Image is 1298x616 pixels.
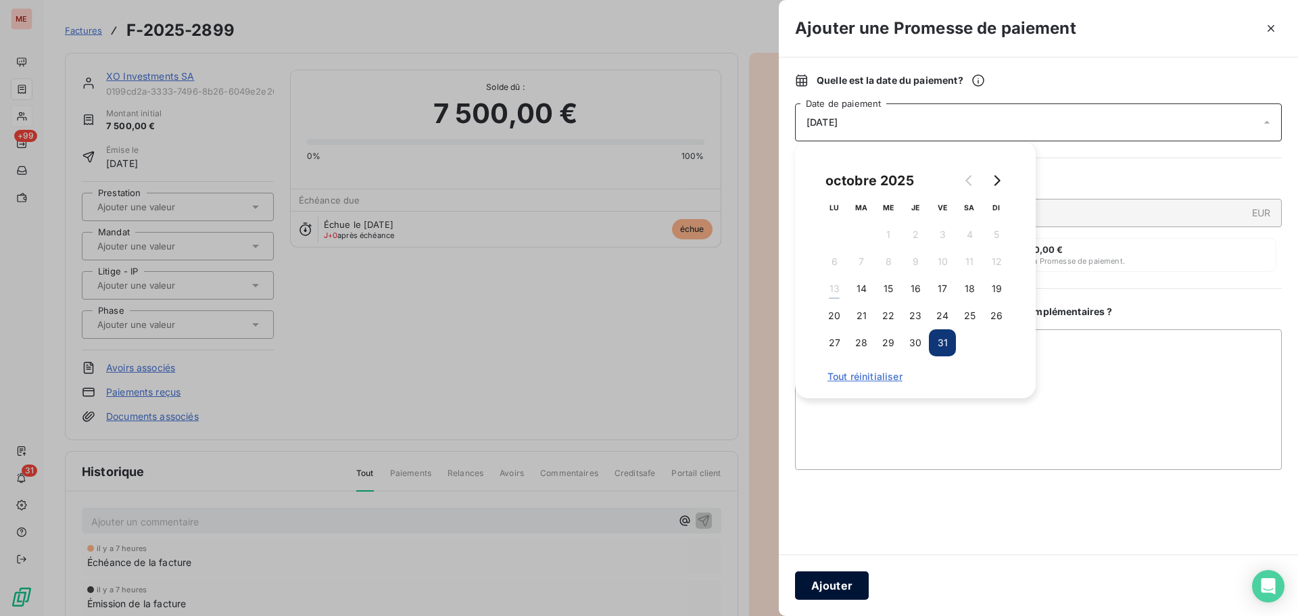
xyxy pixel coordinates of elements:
[929,221,956,248] button: 3
[875,194,902,221] th: mercredi
[902,302,929,329] button: 23
[956,248,983,275] button: 11
[983,194,1010,221] th: dimanche
[821,275,848,302] button: 13
[821,194,848,221] th: lundi
[956,221,983,248] button: 4
[807,117,838,128] span: [DATE]
[821,248,848,275] button: 6
[929,248,956,275] button: 10
[1034,244,1063,255] span: 0,00 €
[902,248,929,275] button: 9
[848,329,875,356] button: 28
[821,329,848,356] button: 27
[983,275,1010,302] button: 19
[956,167,983,194] button: Go to previous month
[875,221,902,248] button: 1
[983,221,1010,248] button: 5
[848,302,875,329] button: 21
[902,329,929,356] button: 30
[902,221,929,248] button: 2
[821,170,919,191] div: octobre 2025
[929,329,956,356] button: 31
[875,248,902,275] button: 8
[929,275,956,302] button: 17
[875,329,902,356] button: 29
[929,194,956,221] th: vendredi
[848,194,875,221] th: mardi
[817,74,985,87] span: Quelle est la date du paiement ?
[929,302,956,329] button: 24
[795,16,1076,41] h3: Ajouter une Promesse de paiement
[827,371,1003,382] span: Tout réinitialiser
[821,302,848,329] button: 20
[795,571,869,600] button: Ajouter
[875,275,902,302] button: 15
[848,248,875,275] button: 7
[1252,570,1284,602] div: Open Intercom Messenger
[956,194,983,221] th: samedi
[848,275,875,302] button: 14
[983,167,1010,194] button: Go to next month
[902,275,929,302] button: 16
[902,194,929,221] th: jeudi
[983,248,1010,275] button: 12
[983,302,1010,329] button: 26
[875,302,902,329] button: 22
[956,302,983,329] button: 25
[956,275,983,302] button: 18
